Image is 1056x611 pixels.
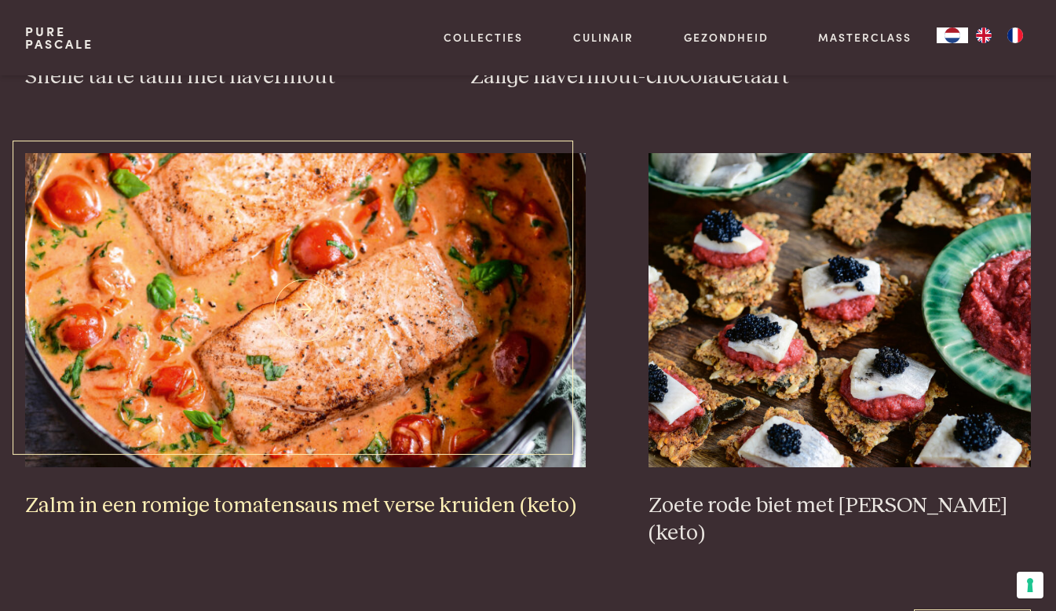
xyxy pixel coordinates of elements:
[684,29,769,46] a: Gezondheid
[25,64,407,91] h3: Snelle tarte tatin met havermout
[470,64,1031,91] h3: Zalige havermout-chocoladetaart
[937,27,968,43] div: Language
[968,27,999,43] a: EN
[25,153,586,519] a: Zalm in een romige tomatensaus met verse kruiden (keto) Zalm in een romige tomatensaus met verse ...
[25,492,586,520] h3: Zalm in een romige tomatensaus met verse kruiden (keto)
[937,27,968,43] a: NL
[25,25,93,50] a: PurePascale
[649,153,1031,467] img: Zoete rode biet met zure haring (keto)
[25,153,586,467] img: Zalm in een romige tomatensaus met verse kruiden (keto)
[444,29,523,46] a: Collecties
[999,27,1031,43] a: FR
[968,27,1031,43] ul: Language list
[818,29,912,46] a: Masterclass
[1017,572,1043,598] button: Uw voorkeuren voor toestemming voor trackingtechnologieën
[937,27,1031,43] aside: Language selected: Nederlands
[649,492,1031,547] h3: Zoete rode biet met [PERSON_NAME] (keto)
[573,29,634,46] a: Culinair
[649,153,1031,547] a: Zoete rode biet met zure haring (keto) Zoete rode biet met [PERSON_NAME] (keto)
